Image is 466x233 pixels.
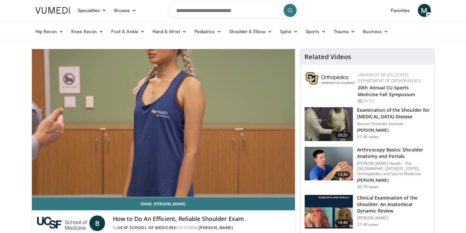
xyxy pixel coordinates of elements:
[89,215,105,231] a: B
[67,25,107,38] a: Knee Recon
[149,25,191,38] a: Hand & Wrist
[302,25,330,38] a: Sports
[118,225,176,230] a: UCSF School of Medicine
[32,197,295,210] a: Email [PERSON_NAME]
[305,195,353,229] img: 275771_0002_1.png.150x105_q85_crop-smart_upscale.jpg
[306,72,354,84] img: 355603a8-37da-49b6-856f-e00d7e9307d3.png.150x105_q85_autocrop_double_scale_upscale_version-0.2.png
[305,107,353,141] img: Screen_shot_2010-09-13_at_8.52.47_PM_1.png.150x105_q85_crop-smart_upscale.jpg
[357,128,430,133] p: [PERSON_NAME]
[358,98,429,104] div: [DATE]
[35,7,70,14] img: VuMedi Logo
[387,4,414,17] a: Favorites
[335,132,351,138] span: 20:23
[418,4,431,17] a: M
[330,25,359,38] a: Trauma
[357,195,430,214] h3: Clinical Examination of the Shoulder: An Anatomical Dynamic Review
[358,72,421,84] a: University of [US_STATE] Department of Orthopaedics
[357,222,379,227] p: 21.4K views
[357,178,430,183] p: [PERSON_NAME]
[357,121,430,126] p: Boston Shoulder Institute
[359,25,392,38] a: Business
[276,25,302,38] a: Spine
[335,171,351,178] span: 13:36
[37,215,87,231] img: UCSF School of Medicine
[304,53,351,61] h4: Related Videos
[110,4,140,17] a: Browse
[305,147,353,181] img: 9534a039-0eaa-4167-96cf-d5be049a70d8.150x105_q85_crop-smart_upscale.jpg
[113,215,290,223] h4: How to Do An Efficient, Reliable Shoulder Exam
[357,147,430,160] h3: Arthroscopy Basics: Shoulder Anatomy and Portals
[335,219,351,226] span: 18:48
[304,107,430,141] a: 20:23 Examination of the Shoulder for [MEDICAL_DATA] Disease Boston Shoulder Institute [PERSON_NA...
[32,25,68,38] a: Hip Recon
[357,215,430,221] p: [PERSON_NAME]
[358,84,415,97] a: 20th Annual CU Sports Medicine Fall Symposium
[304,147,430,189] a: 13:36 Arthroscopy Basics: Shoulder Anatomy and Portals [PERSON_NAME] Health - The [GEOGRAPHIC_DAT...
[191,25,225,38] a: Pediatrics
[357,184,379,189] p: 30.7K views
[357,161,430,176] p: [PERSON_NAME] Health - The [GEOGRAPHIC_DATA][US_STATE]: Orthopaedics and Sports Medicine
[199,225,233,230] a: [PERSON_NAME]
[304,195,430,229] a: 18:48 Clinical Examination of the Shoulder: An Anatomical Dynamic Review [PERSON_NAME] 21.4K views
[107,25,149,38] a: Foot & Ankle
[113,225,290,231] div: By FEATURING
[168,3,298,18] input: Search topics, interventions
[74,4,111,17] a: Specialties
[32,49,295,197] video-js: Video Player
[357,107,430,120] h3: Examination of the Shoulder for [MEDICAL_DATA] Disease
[225,25,276,38] a: Shoulder & Elbow
[357,134,379,139] p: 41.4K views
